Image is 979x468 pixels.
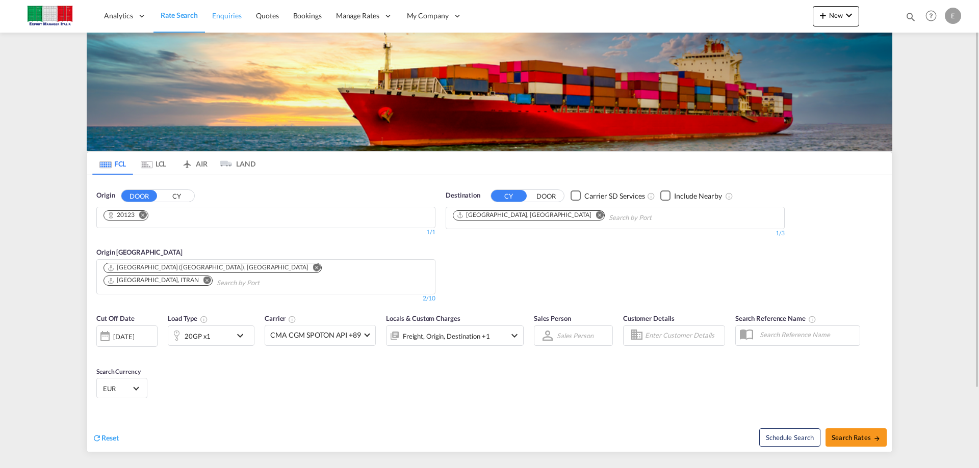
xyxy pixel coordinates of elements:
button: Remove [306,263,321,273]
md-icon: icon-magnify [905,11,916,22]
md-tab-item: AIR [174,152,215,175]
span: Load Type [168,314,208,322]
span: EUR [103,384,132,393]
span: Analytics [104,11,133,21]
div: 20GP x1 [185,329,211,343]
div: icon-refreshReset [92,433,119,444]
button: CY [491,190,527,202]
md-icon: Unchecked: Search for CY (Container Yard) services for all selected carriers.Checked : Search for... [647,192,655,200]
span: Origin [GEOGRAPHIC_DATA] [96,248,183,256]
div: OriginDOOR CY Chips container. Use arrow keys to select chips.1/1Origin [GEOGRAPHIC_DATA] Chips c... [87,175,892,452]
md-tab-item: FCL [92,152,133,175]
input: Chips input. [609,210,706,226]
md-icon: icon-information-outline [200,315,208,323]
span: CMA CGM SPOTON API +89 [270,330,361,340]
div: Press delete to remove this chip. [456,211,593,219]
md-checkbox: Checkbox No Ink [660,190,722,201]
md-icon: The selected Trucker/Carrierwill be displayed in the rate results If the rates are from another f... [288,315,296,323]
md-tab-item: LAND [215,152,255,175]
md-icon: icon-chevron-down [843,9,855,21]
span: New [817,11,855,19]
span: Manage Rates [336,11,379,21]
md-icon: icon-arrow-right [873,435,881,442]
div: Help [922,7,945,25]
button: icon-plus 400-fgNewicon-chevron-down [813,6,859,26]
div: Press delete to remove this chip. [107,263,310,272]
span: Sales Person [534,314,571,322]
div: 20GP x1icon-chevron-down [168,325,254,346]
md-chips-wrap: Chips container. Use arrow keys to select chips. [451,207,710,226]
img: 51022700b14f11efa3148557e262d94e.jpg [15,5,84,27]
button: Note: By default Schedule search will only considerorigin ports, destination ports and cut off da... [759,428,820,447]
div: Freight Origin Destination Factory Stuffingicon-chevron-down [386,325,524,346]
md-select: Select Currency: € EUREuro [102,381,142,396]
md-icon: icon-chevron-down [508,329,521,342]
div: Genova (Genoa), ITGOA [107,263,308,272]
div: 2/10 [423,294,435,303]
md-datepicker: Select [96,345,104,359]
button: DOOR [121,190,157,202]
span: Origin [96,190,115,201]
button: CY [159,190,194,202]
md-icon: Unchecked: Ignores neighbouring ports when fetching rates.Checked : Includes neighbouring ports w... [725,192,733,200]
input: Enter Customer Details [645,328,722,343]
div: E [945,8,961,24]
img: LCL+%26+FCL+BACKGROUND.png [87,33,892,151]
md-checkbox: Checkbox No Ink [571,190,645,201]
div: Press delete to remove this chip. [107,276,201,285]
md-pagination-wrapper: Use the left and right arrow keys to navigate between tabs [92,152,255,175]
div: icon-magnify [905,11,916,26]
span: Search Rates [832,433,881,442]
div: 1/1 [96,228,435,237]
button: Remove [589,211,604,221]
div: Press delete to remove this chip. [107,211,137,219]
div: [DATE] [113,332,134,341]
span: Carrier [265,314,296,322]
md-icon: Your search will be saved by the below given name [808,315,816,323]
span: Rate Search [161,11,198,19]
span: Search Currency [96,368,141,375]
span: My Company [407,11,449,21]
md-icon: icon-airplane [181,158,193,166]
md-icon: icon-plus 400-fg [817,9,829,21]
span: Reset [101,433,119,442]
span: Enquiries [212,11,242,20]
span: Locals & Custom Charges [386,314,460,322]
div: Shanghai, CNSHA [456,211,591,219]
input: Search by Port [217,275,314,291]
md-icon: icon-chevron-down [234,329,251,342]
md-chips-wrap: Chips container. Use arrow keys to select chips. [102,260,430,291]
button: Remove [133,211,148,221]
div: [DATE] [96,325,158,347]
button: DOOR [528,190,564,202]
div: Ravenna, ITRAN [107,276,199,285]
button: Search Ratesicon-arrow-right [826,428,887,447]
span: Search Reference Name [735,314,816,322]
span: Destination [446,190,480,201]
span: Customer Details [623,314,675,322]
div: Carrier SD Services [584,191,645,201]
span: Bookings [293,11,322,20]
span: Cut Off Date [96,314,135,322]
md-icon: icon-refresh [92,433,101,443]
span: Help [922,7,940,24]
div: Include Nearby [674,191,722,201]
div: 20123 [107,211,135,219]
div: 1/3 [446,229,785,238]
md-chips-wrap: Chips container. Use arrow keys to select chips. [102,207,157,225]
md-select: Sales Person [556,328,595,343]
div: Freight Origin Destination Factory Stuffing [403,329,490,343]
span: Quotes [256,11,278,20]
md-tab-item: LCL [133,152,174,175]
input: Search Reference Name [755,327,860,342]
button: Remove [197,276,212,286]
